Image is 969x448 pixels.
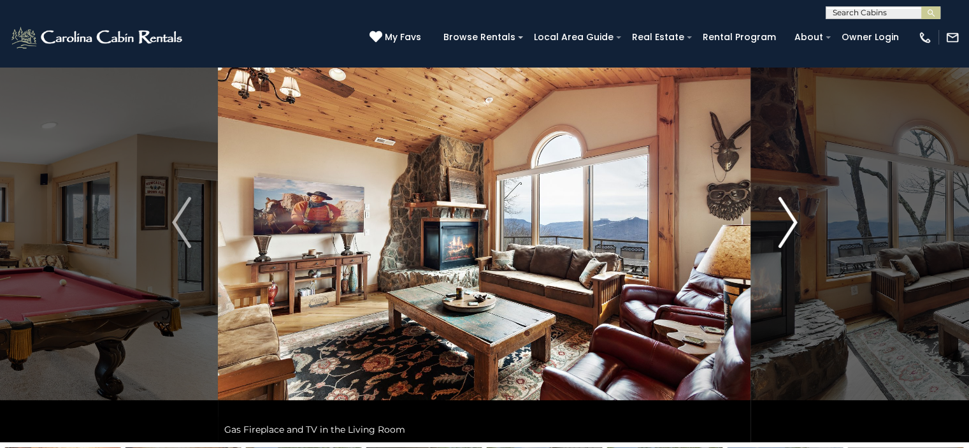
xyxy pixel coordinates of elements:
span: My Favs [385,31,421,44]
div: Gas Fireplace and TV in the Living Room [218,417,750,442]
img: arrow [172,197,191,248]
img: mail-regular-white.png [945,31,959,45]
img: White-1-2.png [10,25,186,50]
a: Rental Program [696,27,782,47]
img: phone-regular-white.png [918,31,932,45]
a: Real Estate [626,27,691,47]
button: Next [751,3,824,442]
a: My Favs [370,31,424,45]
a: About [788,27,829,47]
a: Browse Rentals [437,27,522,47]
button: Previous [145,3,219,442]
a: Local Area Guide [528,27,620,47]
a: Owner Login [835,27,905,47]
img: arrow [778,197,797,248]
